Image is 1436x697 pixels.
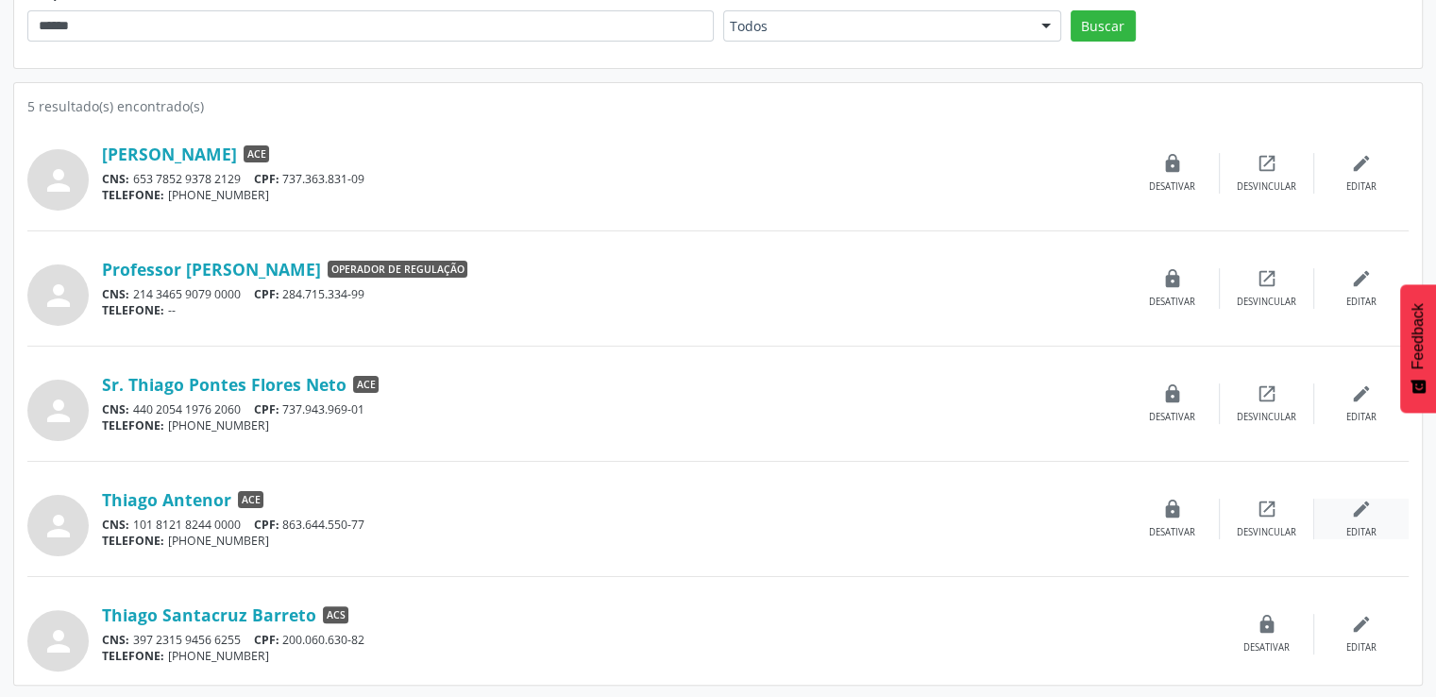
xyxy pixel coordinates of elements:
span: CNS: [102,286,129,302]
i: lock [1162,268,1183,289]
div: Desativar [1243,641,1290,654]
i: edit [1351,614,1372,635]
a: [PERSON_NAME] [102,144,237,164]
div: [PHONE_NUMBER] [102,417,1125,433]
span: CNS: [102,632,129,648]
i: lock [1257,614,1277,635]
div: Desvincular [1237,526,1296,539]
a: Thiago Santacruz Barreto [102,604,316,625]
div: [PHONE_NUMBER] [102,187,1125,203]
span: Feedback [1410,303,1427,369]
span: ACE [238,491,263,508]
span: TELEFONE: [102,187,164,203]
i: edit [1351,383,1372,404]
i: open_in_new [1257,268,1277,289]
a: Thiago Antenor [102,489,231,510]
i: lock [1162,153,1183,174]
div: Desvincular [1237,296,1296,309]
span: CNS: [102,401,129,417]
div: 653 7852 9378 2129 737.363.831-09 [102,171,1125,187]
i: edit [1351,268,1372,289]
span: CNS: [102,171,129,187]
span: CPF: [254,632,279,648]
div: 440 2054 1976 2060 737.943.969-01 [102,401,1125,417]
div: Editar [1346,526,1377,539]
div: Editar [1346,180,1377,194]
a: Sr. Thiago Pontes Flores Neto [102,374,346,395]
div: Editar [1346,296,1377,309]
i: open_in_new [1257,499,1277,519]
span: ACS [323,606,348,623]
span: TELEFONE: [102,648,164,664]
div: Desativar [1149,411,1195,424]
div: -- [102,302,1125,318]
div: Desvincular [1237,411,1296,424]
i: lock [1162,383,1183,404]
div: Desvincular [1237,180,1296,194]
span: Todos [730,17,1022,36]
span: CPF: [254,401,279,417]
span: TELEFONE: [102,302,164,318]
div: 101 8121 8244 0000 863.644.550-77 [102,517,1125,533]
span: ACE [353,376,379,393]
div: Desativar [1149,180,1195,194]
i: person [42,394,76,428]
span: TELEFONE: [102,533,164,549]
span: ACE [244,145,269,162]
span: CNS: [102,517,129,533]
div: Desativar [1149,526,1195,539]
i: lock [1162,499,1183,519]
i: person [42,163,76,197]
button: Feedback - Mostrar pesquisa [1400,284,1436,413]
i: edit [1351,153,1372,174]
div: Desativar [1149,296,1195,309]
span: CPF: [254,517,279,533]
button: Buscar [1071,10,1136,42]
div: Editar [1346,641,1377,654]
div: [PHONE_NUMBER] [102,648,1220,664]
div: [PHONE_NUMBER] [102,533,1125,549]
span: CPF: [254,171,279,187]
a: Professor [PERSON_NAME] [102,259,321,280]
i: edit [1351,499,1372,519]
div: 397 2315 9456 6255 200.060.630-82 [102,632,1220,648]
i: person [42,509,76,543]
div: 5 resultado(s) encontrado(s) [27,96,1409,116]
i: open_in_new [1257,383,1277,404]
i: person [42,279,76,313]
i: open_in_new [1257,153,1277,174]
span: TELEFONE: [102,417,164,433]
div: Editar [1346,411,1377,424]
div: 214 3465 9079 0000 284.715.334-99 [102,286,1125,302]
span: Operador de regulação [328,261,467,278]
span: CPF: [254,286,279,302]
